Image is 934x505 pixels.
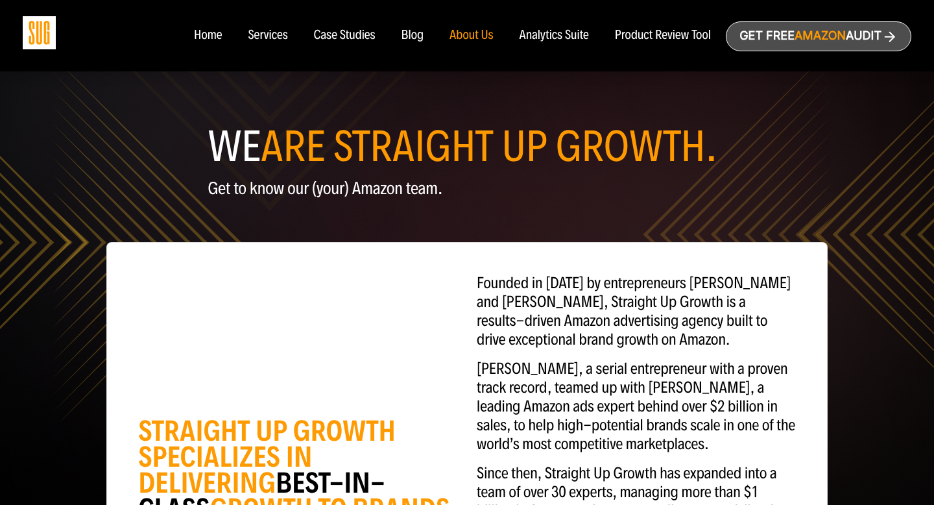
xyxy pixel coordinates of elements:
a: Blog [401,29,424,43]
p: [PERSON_NAME], a serial entrepreneur with a proven track record, teamed up with [PERSON_NAME], a ... [477,360,796,454]
p: Get to know our (your) Amazon team. [208,179,726,198]
img: Sug [23,16,56,49]
a: About Us [449,29,494,43]
h1: WE [208,127,726,166]
a: Product Review Tool [615,29,711,43]
p: Founded in [DATE] by entrepreneurs [PERSON_NAME] and [PERSON_NAME], Straight Up Growth is a resul... [477,274,796,349]
a: Home [194,29,222,43]
a: Get freeAmazonAudit [726,21,911,51]
a: Case Studies [314,29,376,43]
span: ARE STRAIGHT UP GROWTH. [261,121,717,173]
span: Amazon [795,29,846,43]
a: Services [248,29,287,43]
a: Analytics Suite [520,29,589,43]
